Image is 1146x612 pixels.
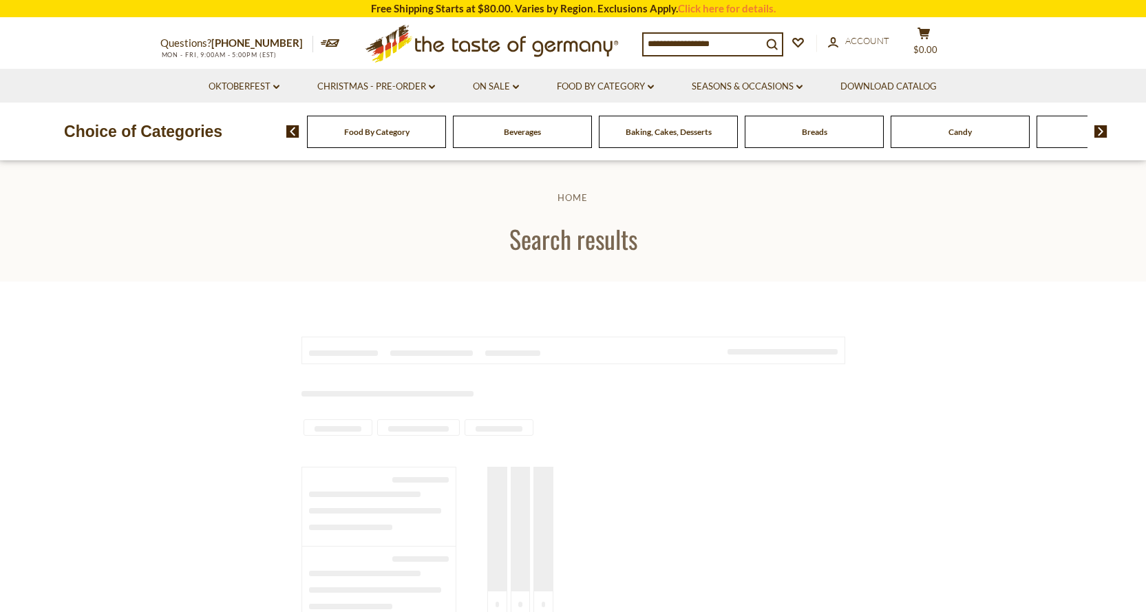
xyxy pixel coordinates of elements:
[904,27,945,61] button: $0.00
[286,125,299,138] img: previous arrow
[473,79,519,94] a: On Sale
[802,127,827,137] a: Breads
[43,223,1103,254] h1: Search results
[160,51,277,59] span: MON - FRI, 9:00AM - 5:00PM (EST)
[160,34,313,52] p: Questions?
[845,35,889,46] span: Account
[1094,125,1107,138] img: next arrow
[211,36,303,49] a: [PHONE_NUMBER]
[317,79,435,94] a: Christmas - PRE-ORDER
[948,127,972,137] a: Candy
[344,127,410,137] a: Food By Category
[913,44,937,55] span: $0.00
[828,34,889,49] a: Account
[209,79,279,94] a: Oktoberfest
[692,79,803,94] a: Seasons & Occasions
[504,127,541,137] a: Beverages
[626,127,712,137] a: Baking, Cakes, Desserts
[678,2,776,14] a: Click here for details.
[840,79,937,94] a: Download Catalog
[557,79,654,94] a: Food By Category
[558,192,588,203] a: Home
